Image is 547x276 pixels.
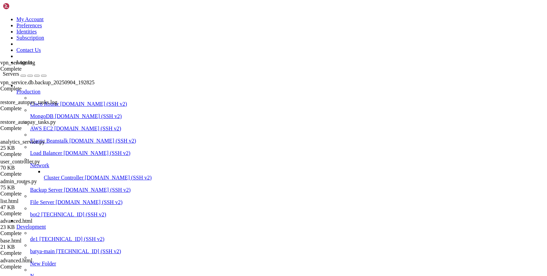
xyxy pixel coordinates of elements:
div: Complete [0,151,68,157]
span: advanced.html [0,218,32,224]
div: 25 KB [0,145,68,151]
span: vpn_service.db.backup_20250904_192825 [0,79,95,85]
div: 75 KB [0,185,68,191]
span: admin_routes.py [0,178,68,191]
div: 47 KB [0,204,68,210]
span: advanced.html [0,218,68,230]
div: Complete [0,264,68,270]
span: advanced.html [0,258,32,263]
span: user_controller.py [0,159,68,171]
span: vpn_service.log [0,60,35,66]
span: base.html [0,238,22,244]
span: restore_autopay_tasks.log [0,99,57,105]
div: 70 KB [0,165,68,171]
span: restore_autopay_tasks.py [0,119,56,125]
span: list.html [0,198,18,204]
div: Complete [0,171,68,177]
span: analytics_service.py [0,139,68,151]
div: Complete [0,66,68,72]
span: base.html [0,238,68,250]
div: Complete [0,125,68,131]
span: list.html [0,198,68,210]
div: 23 KB [0,224,68,230]
div: Complete [0,250,68,256]
div: Complete [0,210,68,217]
span: admin_routes.py [0,178,37,184]
div: Complete [0,86,68,92]
div: Complete [0,191,68,197]
div: 21 KB [0,244,68,250]
span: user_controller.py [0,159,40,164]
div: Complete [0,105,68,112]
div: Complete [0,230,68,236]
span: analytics_service.py [0,139,45,145]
